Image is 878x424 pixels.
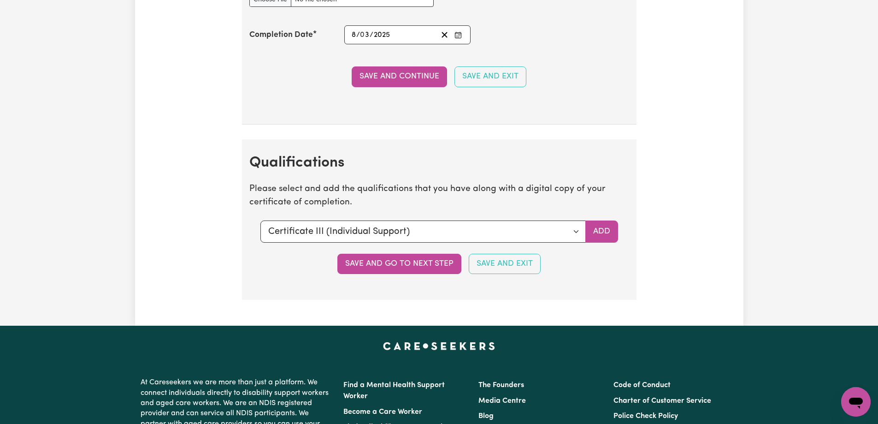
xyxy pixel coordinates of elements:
[360,31,365,39] span: 0
[841,387,871,417] iframe: 启动消息传送窗口的按钮
[585,221,618,243] button: Add selected qualification
[383,342,495,350] a: Careseekers home page
[613,397,711,405] a: Charter of Customer Service
[613,382,671,389] a: Code of Conduct
[373,29,391,41] input: ----
[360,29,370,41] input: --
[613,412,678,420] a: Police Check Policy
[478,397,526,405] a: Media Centre
[452,29,465,41] button: Enter the Completion Date of your CPR Course
[478,412,494,420] a: Blog
[249,183,629,209] p: Please select and add the qualifications that you have along with a digital copy of your certific...
[249,154,629,172] h2: Qualifications
[356,31,360,39] span: /
[249,29,313,41] label: Completion Date
[343,382,445,400] a: Find a Mental Health Support Worker
[454,66,526,87] button: Save and Exit
[343,408,422,416] a: Become a Care Worker
[370,31,373,39] span: /
[351,29,356,41] input: --
[337,254,461,274] button: Save and go to next step
[469,254,541,274] button: Save and Exit
[352,66,447,87] button: Save and Continue
[437,29,452,41] button: Clear date
[478,382,524,389] a: The Founders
